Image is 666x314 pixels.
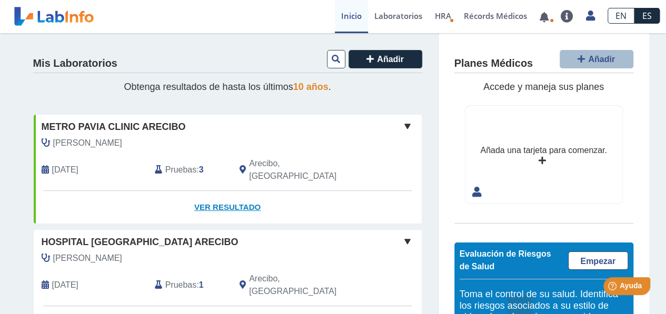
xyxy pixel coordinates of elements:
div: Añada una tarjeta para comenzar. [480,144,607,157]
span: Arecibo, PR [249,272,365,298]
span: Obtenga resultados de hasta los últimos . [124,82,331,92]
span: Accede y maneja sus planes [483,82,604,92]
iframe: Help widget launcher [572,273,654,302]
a: EN [608,8,634,24]
span: HRA [435,11,451,21]
a: Ver Resultado [34,191,422,224]
span: 2025-08-15 [52,279,78,291]
a: ES [634,8,660,24]
span: Añadir [588,55,615,64]
b: 3 [199,165,204,174]
span: Añadir [377,55,404,64]
span: Arecibo, PR [249,157,365,183]
h4: Planes Médicos [454,57,533,70]
div: : [147,157,232,183]
h4: Mis Laboratorios [33,57,117,70]
span: Evaluación de Riesgos de Salud [460,249,551,271]
span: Pruebas [165,279,196,291]
span: Rodriguez Alfaro, Jose [53,137,122,149]
a: Empezar [568,251,628,270]
span: 10 años [293,82,329,92]
span: Hospital [GEOGRAPHIC_DATA] Arecibo [42,235,238,249]
span: 2025-08-26 [52,164,78,176]
span: Jimenez Acevedo, Rolando [53,252,122,265]
span: Empezar [580,257,615,266]
button: Añadir [349,50,422,68]
div: : [147,272,232,298]
b: 1 [199,280,204,289]
button: Añadir [560,50,633,68]
span: Pruebas [165,164,196,176]
span: Metro Pavia Clinic Arecibo [42,120,186,134]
